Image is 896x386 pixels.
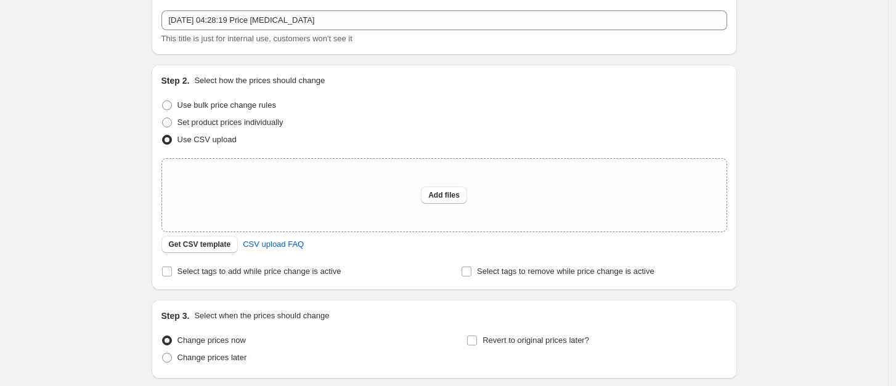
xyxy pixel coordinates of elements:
[194,74,325,87] p: Select how the prices should change
[177,100,276,110] span: Use bulk price change rules
[161,10,727,30] input: 30% off holiday sale
[177,267,341,276] span: Select tags to add while price change is active
[243,238,304,251] span: CSV upload FAQ
[483,336,589,345] span: Revert to original prices later?
[421,187,467,204] button: Add files
[477,267,654,276] span: Select tags to remove while price change is active
[161,310,190,322] h2: Step 3.
[161,236,238,253] button: Get CSV template
[161,34,352,43] span: This title is just for internal use, customers won't see it
[161,74,190,87] h2: Step 2.
[194,310,329,322] p: Select when the prices should change
[177,135,237,144] span: Use CSV upload
[169,239,231,249] span: Get CSV template
[235,235,311,254] a: CSV upload FAQ
[428,190,460,200] span: Add files
[177,336,246,345] span: Change prices now
[177,118,283,127] span: Set product prices individually
[177,353,247,362] span: Change prices later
